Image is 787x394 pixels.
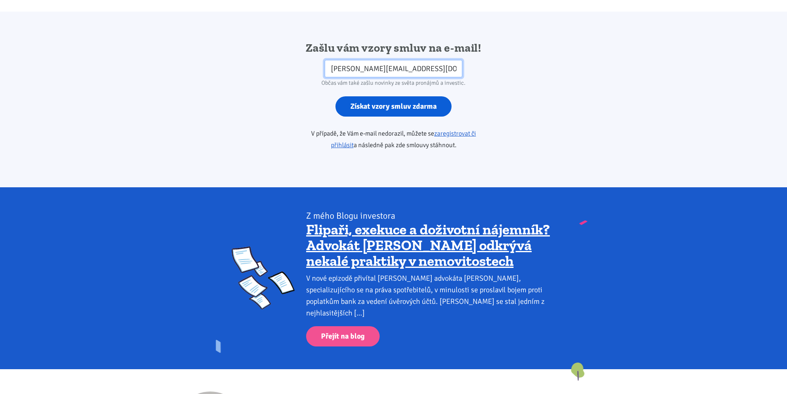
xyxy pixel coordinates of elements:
a: Flipaři, exekuce a doživotní nájemník? Advokát [PERSON_NAME] odkrývá nekalé praktiky v nemovitostech [306,221,550,270]
div: Občas vám také zašlu novinky ze světa pronájmů a investic. [288,77,499,89]
a: Přejít na blog [306,326,380,346]
input: Zadejte váš e-mail [325,60,462,78]
div: V nové epizodě přivítal [PERSON_NAME] advokáta [PERSON_NAME], specializujícího se na práva spotře... [306,272,555,319]
input: Získat vzory smluv zdarma [335,96,452,117]
p: V případě, že Vám e-mail nedorazil, můžete se a následně pak zde smlouvy stáhnout. [288,128,499,151]
h2: Zašlu vám vzory smluv na e-mail! [288,41,499,55]
div: Z mého Blogu investora [306,210,555,222]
